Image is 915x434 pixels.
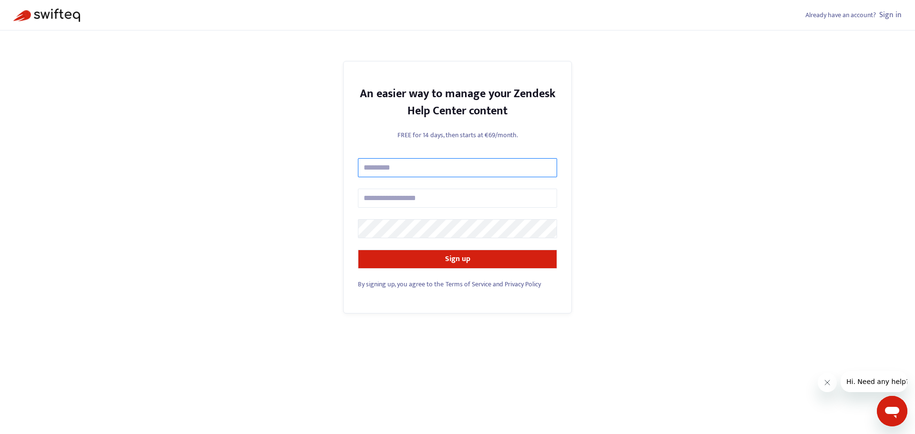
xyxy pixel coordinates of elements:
[6,7,69,14] span: Hi. Need any help?
[841,371,907,392] iframe: Message from company
[358,279,557,289] div: and
[358,250,557,269] button: Sign up
[358,130,557,140] p: FREE for 14 days, then starts at €69/month.
[879,9,902,21] a: Sign in
[360,84,556,121] strong: An easier way to manage your Zendesk Help Center content
[505,279,541,290] a: Privacy Policy
[446,279,491,290] a: Terms of Service
[877,396,907,426] iframe: Button to launch messaging window
[445,252,470,265] strong: Sign up
[818,373,837,392] iframe: Close message
[13,9,80,22] img: Swifteq
[358,279,444,290] span: By signing up, you agree to the
[805,10,876,20] span: Already have an account?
